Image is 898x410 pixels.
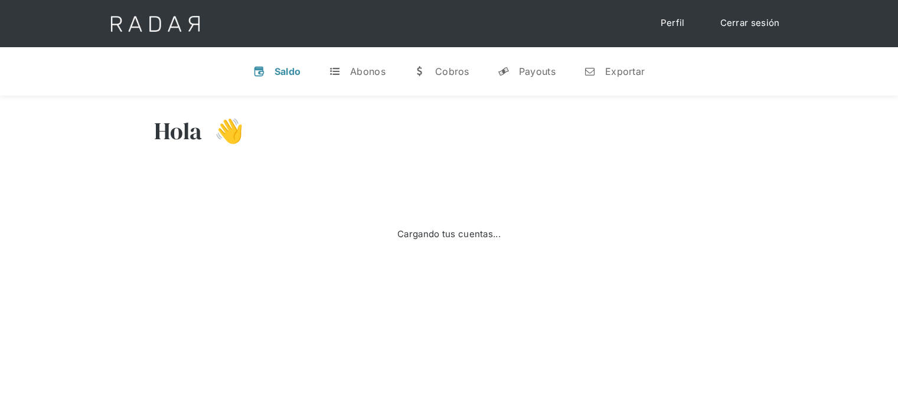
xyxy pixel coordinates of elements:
div: t [329,65,341,77]
h3: 👋 [203,116,244,146]
div: n [584,65,596,77]
a: Perfil [649,12,697,35]
div: Cargando tus cuentas... [397,228,501,241]
div: Cobros [435,65,469,77]
div: v [253,65,265,77]
div: Payouts [519,65,556,77]
a: Cerrar sesión [708,12,792,35]
div: Exportar [605,65,645,77]
div: Abonos [350,65,386,77]
h3: Hola [154,116,203,146]
div: w [414,65,426,77]
div: y [498,65,510,77]
div: Saldo [275,65,301,77]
